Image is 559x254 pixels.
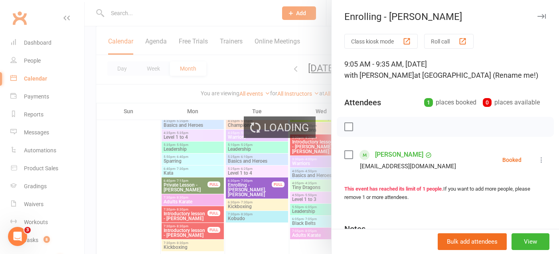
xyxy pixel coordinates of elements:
a: [PERSON_NAME] [375,148,423,161]
div: Booked [502,157,521,163]
div: If you want to add more people, please remove 1 or more attendees. [344,185,546,202]
span: at [GEOGRAPHIC_DATA] (Rename me!) [414,71,538,79]
strong: This event has reached its limit of 1 people. [344,186,443,192]
div: places booked [424,97,476,108]
div: 9:05 AM - 9:35 AM, [DATE] [344,59,546,81]
div: Enrolling - [PERSON_NAME] [332,11,559,22]
span: 3 [24,227,31,233]
div: Attendees [344,97,381,108]
div: 1 [424,98,433,107]
div: [EMAIL_ADDRESS][DOMAIN_NAME] [360,161,456,171]
button: View [512,233,549,250]
span: with [PERSON_NAME] [344,71,414,79]
div: Notes [344,223,365,234]
button: Roll call [424,34,474,49]
div: places available [483,97,540,108]
iframe: Intercom live chat [8,227,27,246]
button: Class kiosk mode [344,34,418,49]
div: 0 [483,98,492,107]
button: Bulk add attendees [438,233,507,250]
